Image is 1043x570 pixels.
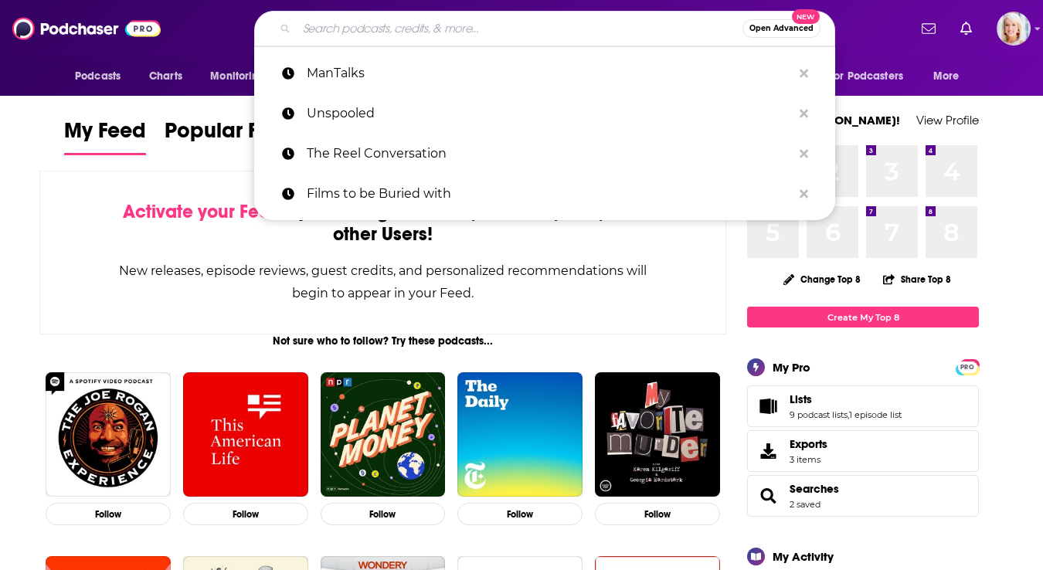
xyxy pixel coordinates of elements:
a: PRO [958,361,977,372]
a: Searches [790,482,839,496]
span: For Podcasters [829,66,903,87]
button: open menu [64,62,141,91]
span: Exports [790,437,827,451]
span: Activate your Feed [123,200,281,223]
span: Open Advanced [749,25,814,32]
div: by following Podcasts, Creators, Lists, and other Users! [117,201,648,246]
a: View Profile [916,113,979,127]
span: Lists [747,385,979,427]
input: Search podcasts, credits, & more... [297,16,742,41]
button: Follow [46,503,171,525]
button: open menu [819,62,926,91]
img: Planet Money [321,372,446,497]
span: Popular Feed [165,117,296,153]
a: Lists [790,392,902,406]
span: More [933,66,960,87]
button: Follow [183,503,308,525]
span: My Feed [64,117,146,153]
div: Search podcasts, credits, & more... [254,11,835,46]
button: Change Top 8 [774,270,870,289]
button: Share Top 8 [882,264,952,294]
span: Monitoring [210,66,265,87]
span: Logged in as ashtonrc [997,12,1031,46]
a: 1 episode list [849,409,902,420]
div: New releases, episode reviews, guest credits, and personalized recommendations will begin to appe... [117,260,648,304]
img: The Daily [457,372,583,497]
img: My Favorite Murder with Karen Kilgariff and Georgia Hardstark [595,372,720,497]
button: open menu [922,62,979,91]
span: 3 items [790,454,827,465]
a: Unspooled [254,93,835,134]
a: Films to be Buried with [254,174,835,214]
p: The Reel Conversation [307,134,792,174]
a: Charts [139,62,192,91]
button: Follow [457,503,583,525]
a: ManTalks [254,53,835,93]
img: User Profile [997,12,1031,46]
span: New [792,9,820,24]
button: Show profile menu [997,12,1031,46]
p: Unspooled [307,93,792,134]
a: 9 podcast lists [790,409,848,420]
div: Not sure who to follow? Try these podcasts... [39,334,726,348]
span: PRO [958,361,977,373]
a: Show notifications dropdown [954,15,978,42]
button: Follow [321,503,446,525]
div: My Activity [773,549,834,564]
a: Popular Feed [165,117,296,155]
a: Show notifications dropdown [916,15,942,42]
a: Searches [753,485,783,507]
span: Lists [790,392,812,406]
span: , [848,409,849,420]
a: Create My Top 8 [747,307,979,327]
span: Exports [753,440,783,462]
p: Films to be Buried with [307,174,792,214]
button: open menu [199,62,285,91]
span: Charts [149,66,182,87]
span: Podcasts [75,66,121,87]
a: My Feed [64,117,146,155]
button: Open AdvancedNew [742,19,820,38]
img: This American Life [183,372,308,497]
img: The Joe Rogan Experience [46,372,171,497]
a: Exports [747,430,979,472]
a: 2 saved [790,499,820,510]
div: My Pro [773,360,810,375]
p: ManTalks [307,53,792,93]
a: The Reel Conversation [254,134,835,174]
button: Follow [595,503,720,525]
span: Searches [747,475,979,517]
img: Podchaser - Follow, Share and Rate Podcasts [12,14,161,43]
a: Lists [753,395,783,417]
